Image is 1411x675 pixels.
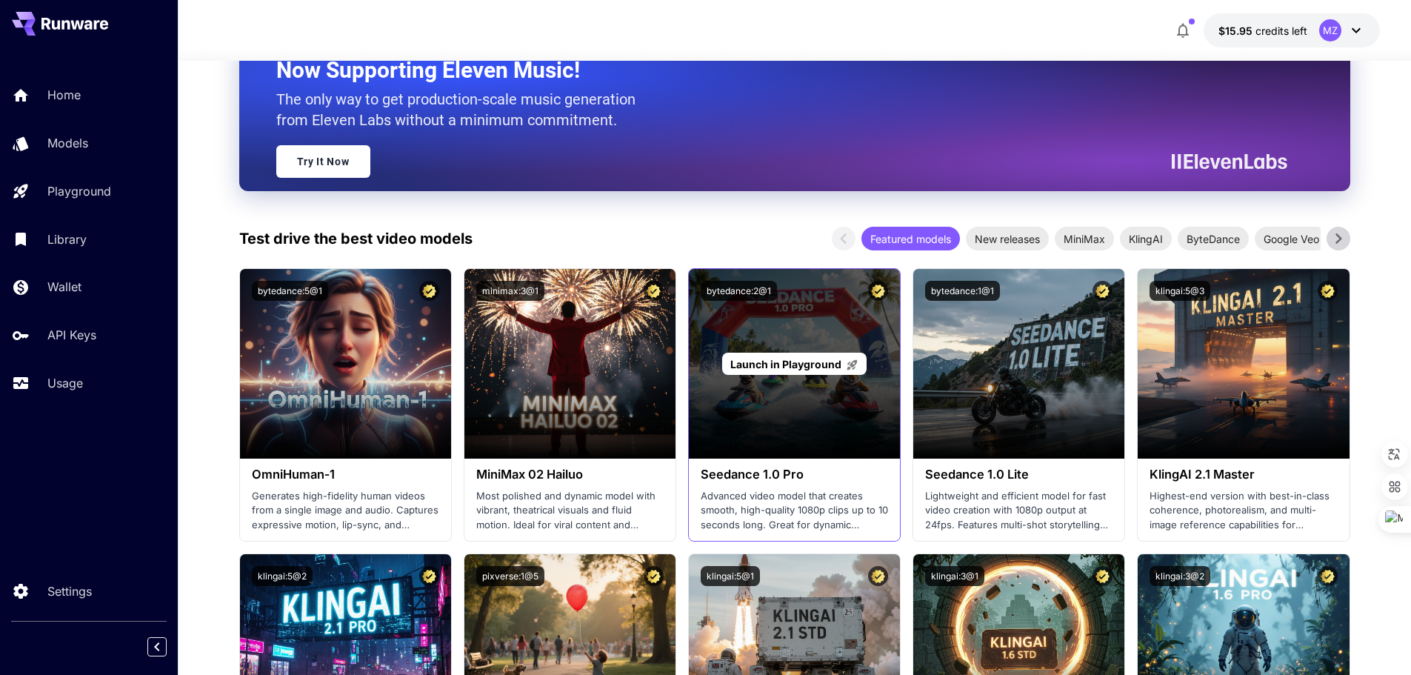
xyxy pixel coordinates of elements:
span: Launch in Playground [730,358,841,370]
span: $15.95 [1218,24,1255,37]
span: credits left [1255,24,1307,37]
button: Certified Model – Vetted for best performance and includes a commercial license. [868,281,888,301]
button: Certified Model – Vetted for best performance and includes a commercial license. [419,281,439,301]
p: Playground [47,182,111,200]
p: Library [47,230,87,248]
p: Test drive the best video models [239,227,473,250]
button: bytedance:2@1 [701,281,777,301]
div: MZ [1319,19,1341,41]
span: ByteDance [1178,231,1249,247]
div: Collapse sidebar [159,634,178,660]
p: Advanced video model that creates smooth, high-quality 1080p clips up to 10 seconds long. Great f... [701,489,888,533]
div: ByteDance [1178,227,1249,250]
button: $15.94895MZ [1204,13,1380,47]
button: pixverse:1@5 [476,566,544,586]
span: KlingAI [1120,231,1172,247]
button: klingai:3@1 [925,566,984,586]
button: klingai:3@2 [1150,566,1210,586]
button: Certified Model – Vetted for best performance and includes a commercial license. [1318,566,1338,586]
p: Models [47,134,88,152]
div: $15.94895 [1218,23,1307,39]
div: New releases [966,227,1049,250]
p: Usage [47,374,83,392]
button: Certified Model – Vetted for best performance and includes a commercial license. [1318,281,1338,301]
h3: Seedance 1.0 Lite [925,468,1113,482]
button: klingai:5@3 [1150,281,1210,301]
h3: MiniMax 02 Hailuo [476,468,664,482]
img: alt [913,269,1124,459]
a: Launch in Playground [722,353,867,376]
p: Most polished and dynamic model with vibrant, theatrical visuals and fluid motion. Ideal for vira... [476,489,664,533]
p: Generates high-fidelity human videos from a single image and audio. Captures expressive motion, l... [252,489,439,533]
img: alt [464,269,676,459]
span: Google Veo [1255,231,1328,247]
span: MiniMax [1055,231,1114,247]
h2: Now Supporting Eleven Music! [276,56,1276,84]
div: Google Veo [1255,227,1328,250]
img: alt [1138,269,1349,459]
h3: OmniHuman‑1 [252,468,439,482]
h3: Seedance 1.0 Pro [701,468,888,482]
button: Certified Model – Vetted for best performance and includes a commercial license. [419,566,439,586]
h3: KlingAI 2.1 Master [1150,468,1337,482]
p: Highest-end version with best-in-class coherence, photorealism, and multi-image reference capabil... [1150,489,1337,533]
button: klingai:5@1 [701,566,760,586]
button: minimax:3@1 [476,281,544,301]
div: KlingAI [1120,227,1172,250]
button: bytedance:1@1 [925,281,1000,301]
p: Settings [47,582,92,600]
div: Featured models [861,227,960,250]
div: MiniMax [1055,227,1114,250]
button: Certified Model – Vetted for best performance and includes a commercial license. [644,281,664,301]
p: The only way to get production-scale music generation from Eleven Labs without a minimum commitment. [276,89,647,130]
p: Home [47,86,81,104]
button: Collapse sidebar [147,637,167,656]
span: Featured models [861,231,960,247]
a: Try It Now [276,145,370,178]
span: New releases [966,231,1049,247]
button: Certified Model – Vetted for best performance and includes a commercial license. [1093,566,1113,586]
button: Certified Model – Vetted for best performance and includes a commercial license. [1093,281,1113,301]
button: bytedance:5@1 [252,281,328,301]
button: Certified Model – Vetted for best performance and includes a commercial license. [644,566,664,586]
p: Lightweight and efficient model for fast video creation with 1080p output at 24fps. Features mult... [925,489,1113,533]
p: Wallet [47,278,81,296]
button: Certified Model – Vetted for best performance and includes a commercial license. [868,566,888,586]
p: API Keys [47,326,96,344]
button: klingai:5@2 [252,566,313,586]
img: alt [240,269,451,459]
